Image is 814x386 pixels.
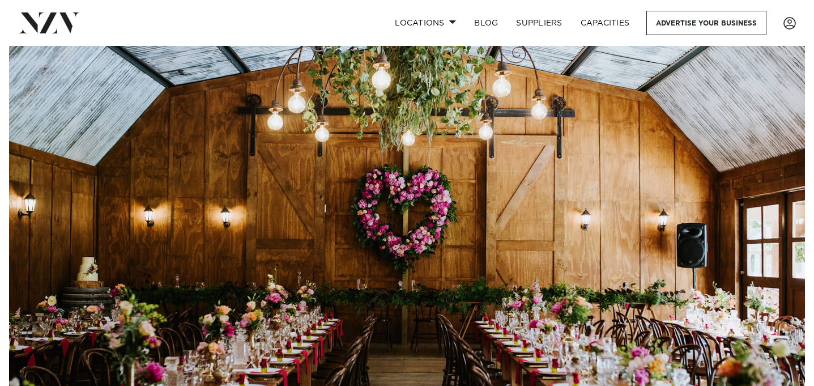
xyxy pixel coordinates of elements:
[572,11,639,35] a: Capacities
[386,11,465,35] a: Locations
[465,11,507,35] a: BLOG
[646,11,766,35] a: Advertise your business
[507,11,571,35] a: SUPPLIERS
[18,12,80,33] img: nzv-logo.png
